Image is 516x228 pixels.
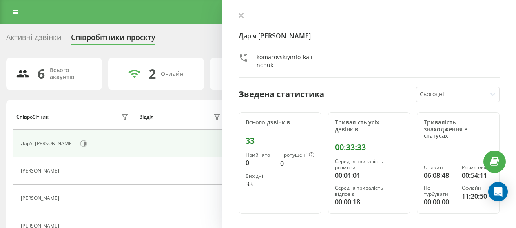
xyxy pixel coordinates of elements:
[246,179,274,189] div: 33
[246,173,274,179] div: Вихідні
[280,152,314,159] div: Пропущені
[335,119,404,133] div: Тривалість усіх дзвінків
[462,185,493,191] div: Офлайн
[335,142,404,152] div: 00:33:33
[50,67,92,81] div: Всього акаунтів
[424,197,455,207] div: 00:00:00
[335,170,404,180] div: 00:01:01
[239,31,500,41] h4: Дар'я [PERSON_NAME]
[6,33,61,46] div: Активні дзвінки
[424,185,455,197] div: Не турбувати
[257,53,315,69] div: komarovskiyinfo_kalinchuk
[38,66,45,82] div: 6
[462,170,493,180] div: 00:54:11
[488,182,508,201] div: Open Intercom Messenger
[246,152,274,158] div: Прийнято
[239,88,324,100] div: Зведена статистика
[71,33,155,46] div: Співробітники проєкту
[462,191,493,201] div: 11:20:50
[21,141,75,146] div: Дар'я [PERSON_NAME]
[139,114,153,120] div: Відділ
[335,185,404,197] div: Середня тривалість відповіді
[161,71,184,77] div: Онлайн
[462,165,493,170] div: Розмовляє
[280,159,314,168] div: 0
[148,66,156,82] div: 2
[424,165,455,170] div: Онлайн
[246,158,274,168] div: 0
[424,119,493,139] div: Тривалість знаходження в статусах
[21,195,61,201] div: [PERSON_NAME]
[246,119,314,126] div: Всього дзвінків
[335,159,404,170] div: Середня тривалість розмови
[21,168,61,174] div: [PERSON_NAME]
[246,136,314,146] div: 33
[335,197,404,207] div: 00:00:18
[424,170,455,180] div: 06:08:48
[16,114,49,120] div: Співробітник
